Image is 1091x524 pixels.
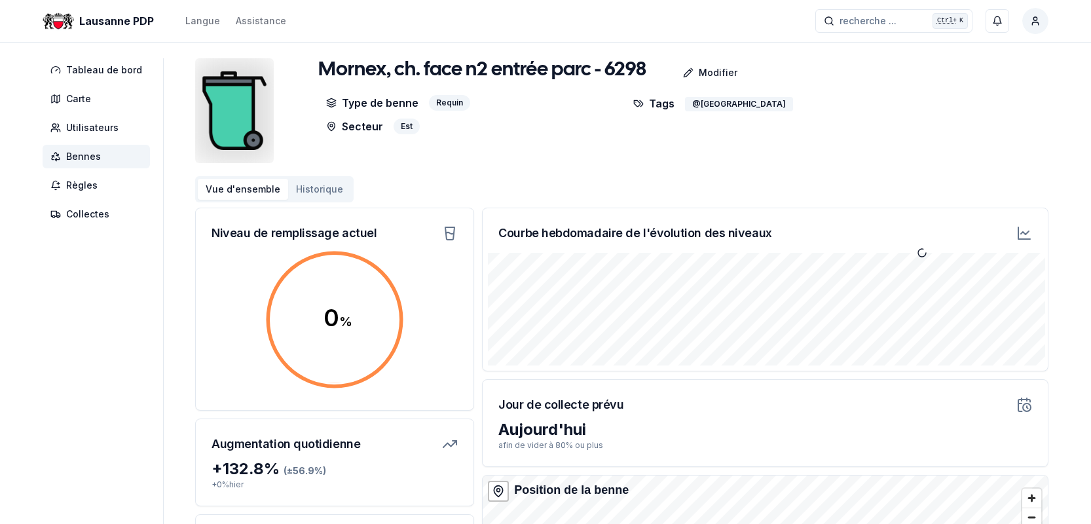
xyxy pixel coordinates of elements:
p: + 0 % hier [212,479,458,490]
h3: Jour de collecte prévu [498,396,623,414]
span: Utilisateurs [66,121,119,134]
div: Aujourd'hui [498,419,1032,440]
div: @[GEOGRAPHIC_DATA] [685,97,793,111]
button: Langue [185,13,220,29]
a: Tableau de bord [43,58,155,82]
div: Requin [429,95,470,111]
a: Assistance [236,13,286,29]
div: Est [394,119,420,134]
h1: Mornex, ch. face n2 entrée parc - 6298 [318,58,646,82]
a: Règles [43,174,155,197]
button: Zoom in [1022,489,1041,508]
span: Bennes [66,150,101,163]
div: Position de la benne [514,481,629,499]
img: Lausanne PDP Logo [43,5,74,37]
h3: Courbe hebdomadaire de l'évolution des niveaux [498,224,771,242]
a: Bennes [43,145,155,168]
img: bin Image [195,58,274,163]
button: Vue d'ensemble [198,179,288,200]
p: afin de vider à 80% ou plus [498,440,1032,451]
span: Collectes [66,208,109,221]
div: + 132.8 % [212,458,458,479]
p: Modifier [699,66,737,79]
button: Historique [288,179,351,200]
span: (± 56.9 %) [284,465,326,476]
h3: Augmentation quotidienne [212,435,360,453]
p: Type de benne [326,95,418,111]
span: Tableau de bord [66,64,142,77]
span: Lausanne PDP [79,13,154,29]
div: Langue [185,14,220,28]
span: recherche ... [840,14,897,28]
span: Règles [66,179,98,192]
a: Utilisateurs [43,116,155,140]
a: Lausanne PDP [43,13,159,29]
a: Modifier [646,60,748,86]
a: Collectes [43,202,155,226]
p: Tags [633,95,675,111]
h3: Niveau de remplissage actuel [212,224,377,242]
p: Secteur [326,119,383,134]
span: Carte [66,92,91,105]
button: recherche ...Ctrl+K [815,9,972,33]
a: Carte [43,87,155,111]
